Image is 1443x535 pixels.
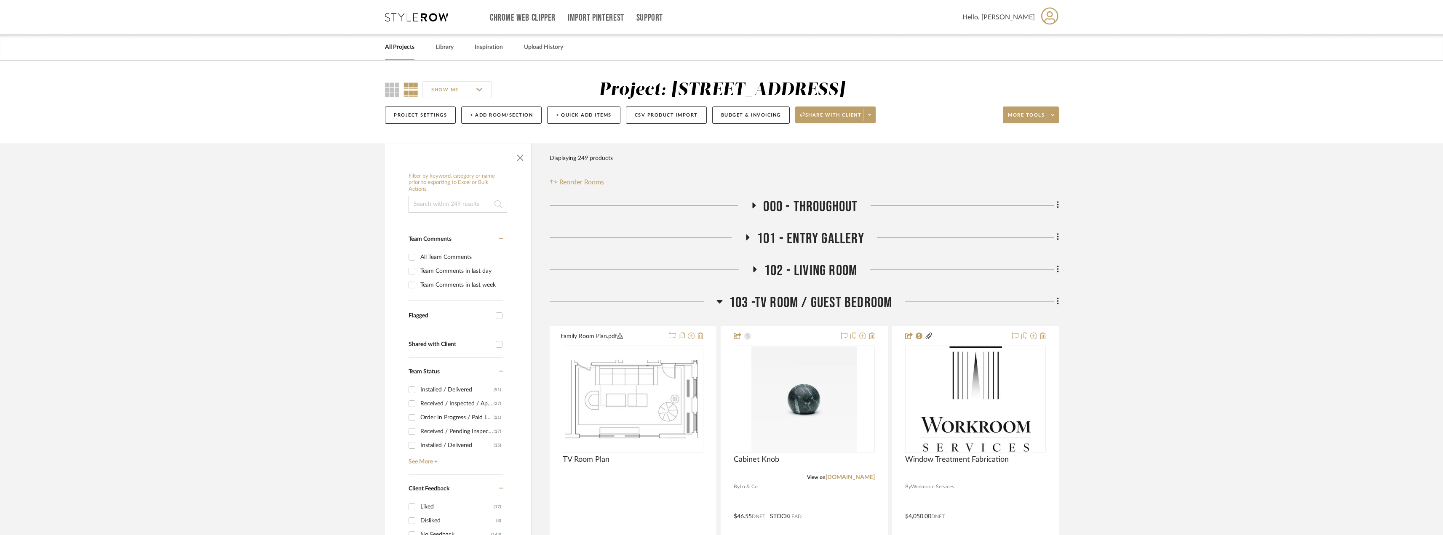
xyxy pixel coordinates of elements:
button: Project Settings [385,106,456,124]
span: 103 -TV ROOM / GUEST BEDROOM [729,294,893,312]
div: Flagged [409,312,492,319]
input: Search within 249 results [409,196,507,213]
span: 101 - ENTRY GALLERY [757,230,864,248]
div: Team Comments in last day [420,264,501,278]
div: (3) [496,514,501,527]
div: Received / Inspected / Approved [420,397,494,410]
div: Installed / Delivered [420,439,494,452]
button: Close [512,148,529,165]
a: All Projects [385,42,414,53]
img: Window Treatment Fabrication [920,346,1031,452]
span: Team Status [409,369,440,375]
a: [DOMAIN_NAME] [826,474,875,480]
span: Reorder Rooms [559,177,604,187]
span: Client Feedback [409,486,449,492]
div: Order In Progress / Paid In Full w/ Freight, No Balance due [420,411,494,424]
a: See More + [406,452,503,466]
a: Library [436,42,454,53]
div: Team Comments in last week [420,278,501,292]
span: By [905,483,911,491]
div: Liked [420,500,494,514]
span: Hello, [PERSON_NAME] [962,12,1035,22]
div: (51) [494,383,501,397]
button: Family Room Plan.pdf [561,331,664,341]
span: Lo & Co [740,483,758,491]
button: + Quick Add Items [547,106,620,124]
button: Share with client [795,106,876,123]
a: Upload History [524,42,563,53]
img: Cabinet Knob [751,346,857,452]
button: CSV Product Import [626,106,707,124]
div: All Team Comments [420,250,501,264]
button: Budget & Invoicing [712,106,790,124]
div: Received / Pending Inspection [420,425,494,438]
div: Shared with Client [409,341,492,348]
button: More tools [1003,106,1059,123]
a: Support [636,14,663,21]
button: Reorder Rooms [550,177,604,187]
span: Cabinet Knob [734,455,779,464]
span: Window Treatment Fabrication [905,455,1009,464]
span: 102 - LIVING ROOM [764,262,857,280]
a: Chrome Web Clipper [490,14,556,21]
div: 0 [563,346,703,452]
a: Inspiration [475,42,503,53]
img: TV Room Plan [565,346,701,452]
div: Project: [STREET_ADDRESS] [599,81,845,99]
div: 0 [734,346,874,452]
div: Disliked [420,514,496,527]
div: (21) [494,411,501,424]
span: View on [807,475,826,480]
span: More tools [1008,112,1045,125]
div: Installed / Delivered [420,383,494,397]
div: (17) [494,425,501,438]
span: Share with client [800,112,862,125]
button: + Add Room/Section [461,106,542,124]
span: 000 - THROUGHOUT [763,198,858,216]
span: By [734,483,740,491]
span: TV Room Plan [563,455,609,464]
div: Displaying 249 products [550,150,613,167]
span: Workroom Services [911,483,954,491]
div: (17) [494,500,501,514]
div: (15) [494,439,501,452]
span: Team Comments [409,236,452,242]
h6: Filter by keyword, category or name prior to exporting to Excel or Bulk Actions [409,173,507,193]
div: (27) [494,397,501,410]
a: Import Pinterest [568,14,624,21]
